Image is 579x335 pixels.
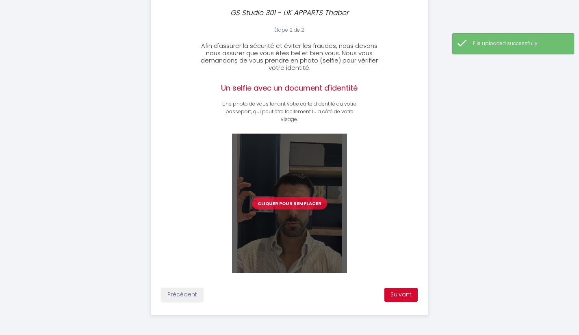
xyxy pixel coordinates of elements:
[473,40,566,48] div: File uploaded successfully
[220,84,358,93] h2: Un selfie avec un document d'identité
[220,100,358,123] p: Une photo de vous tenant votre carte d'identité ou votre passeport, qui peut être facilement lu a...
[201,41,378,72] span: Afin d'assurer la sécurité et éviter les fraudes, nous devons nous assurer que vous êtes bel et b...
[384,288,418,302] button: Suivant
[252,197,327,210] button: Cliquer pour remplacer
[203,7,377,18] p: GS Studio 301 - LIK APPARTS Thabor
[274,26,304,33] span: Étape 2 de 2
[161,288,203,302] button: Précédent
